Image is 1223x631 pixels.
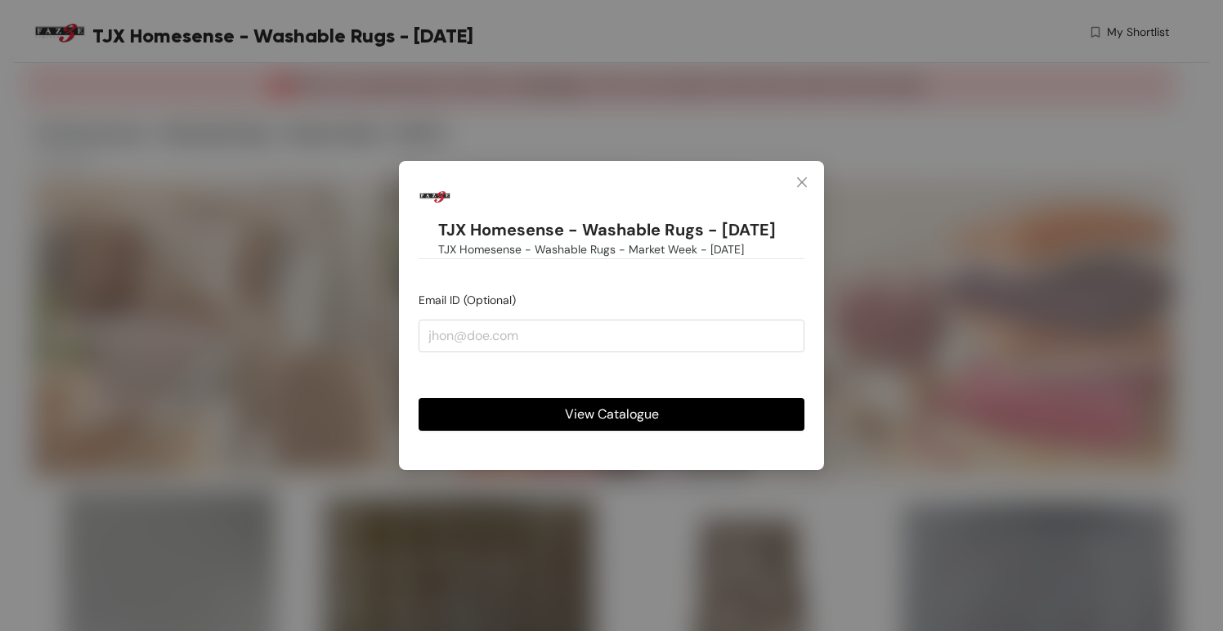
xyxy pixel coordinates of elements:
span: close [795,176,809,189]
span: TJX Homesense - Washable Rugs - Market Week - [DATE] [438,240,744,258]
button: View Catalogue [419,398,804,431]
span: View Catalogue [565,404,659,424]
input: jhon@doe.com [419,320,804,352]
button: Close [780,161,824,205]
h1: TJX Homesense - Washable Rugs - [DATE] [438,220,776,240]
img: Buyer Portal [419,181,451,213]
span: Email ID (Optional) [419,293,516,307]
